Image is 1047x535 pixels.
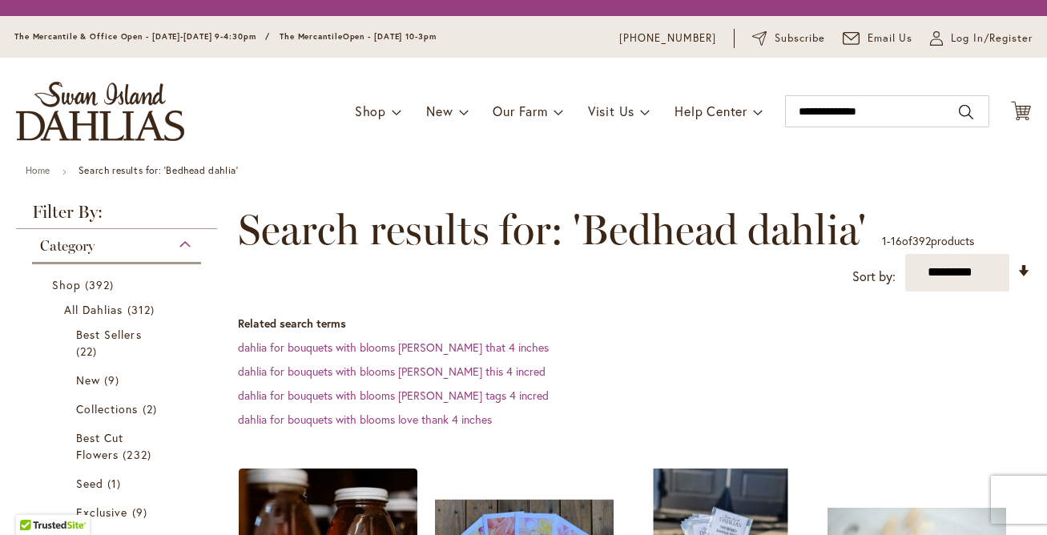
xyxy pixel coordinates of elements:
span: Email Us [868,30,913,46]
span: Open - [DATE] 10-3pm [343,31,437,42]
dt: Related search terms [238,316,1031,332]
a: dahlia for bouquets with blooms [PERSON_NAME] that 4 inches [238,340,549,355]
span: Best Sellers [76,327,142,342]
a: Email Us [843,30,913,46]
span: 2 [143,400,161,417]
span: Exclusive [76,505,127,520]
span: Our Farm [493,103,547,119]
strong: Search results for: 'Bedhead dahlia' [79,164,239,176]
a: Shop [52,276,185,293]
span: 392 [85,276,118,293]
p: - of products [882,228,974,254]
a: Subscribe [752,30,825,46]
span: New [426,103,453,119]
a: Best Cut Flowers [76,429,161,463]
a: Exclusive [76,504,161,521]
a: Home [26,164,50,176]
strong: Filter By: [16,203,217,229]
span: 1 [107,475,125,492]
a: store logo [16,82,184,141]
span: 22 [76,343,101,360]
a: [PHONE_NUMBER] [619,30,716,46]
a: All Dahlias [64,301,173,318]
label: Sort by: [852,262,896,292]
span: Shop [52,277,81,292]
span: 9 [104,372,123,388]
span: All Dahlias [64,302,123,317]
span: Help Center [675,103,747,119]
span: Best Cut Flowers [76,430,123,462]
span: Subscribe [775,30,825,46]
span: 232 [123,446,155,463]
span: 392 [912,233,931,248]
span: Shop [355,103,386,119]
a: dahlia for bouquets with blooms love thank 4 inches [238,412,492,427]
span: Category [40,237,95,255]
span: 9 [132,504,151,521]
span: Log In/Register [951,30,1033,46]
span: Seed [76,476,103,491]
a: dahlia for bouquets with blooms [PERSON_NAME] tags 4 incred [238,388,549,403]
span: The Mercantile & Office Open - [DATE]-[DATE] 9-4:30pm / The Mercantile [14,31,343,42]
span: 1 [882,233,887,248]
span: Collections [76,401,139,416]
a: dahlia for bouquets with blooms [PERSON_NAME] this 4 incred [238,364,546,379]
span: Search results for: 'Bedhead dahlia' [238,206,866,254]
span: 312 [127,301,159,318]
span: Visit Us [588,103,634,119]
span: New [76,372,100,388]
a: New [76,372,161,388]
a: Log In/Register [930,30,1033,46]
span: 16 [891,233,902,248]
a: Seed [76,475,161,492]
a: Collections [76,400,161,417]
a: Best Sellers [76,326,161,360]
